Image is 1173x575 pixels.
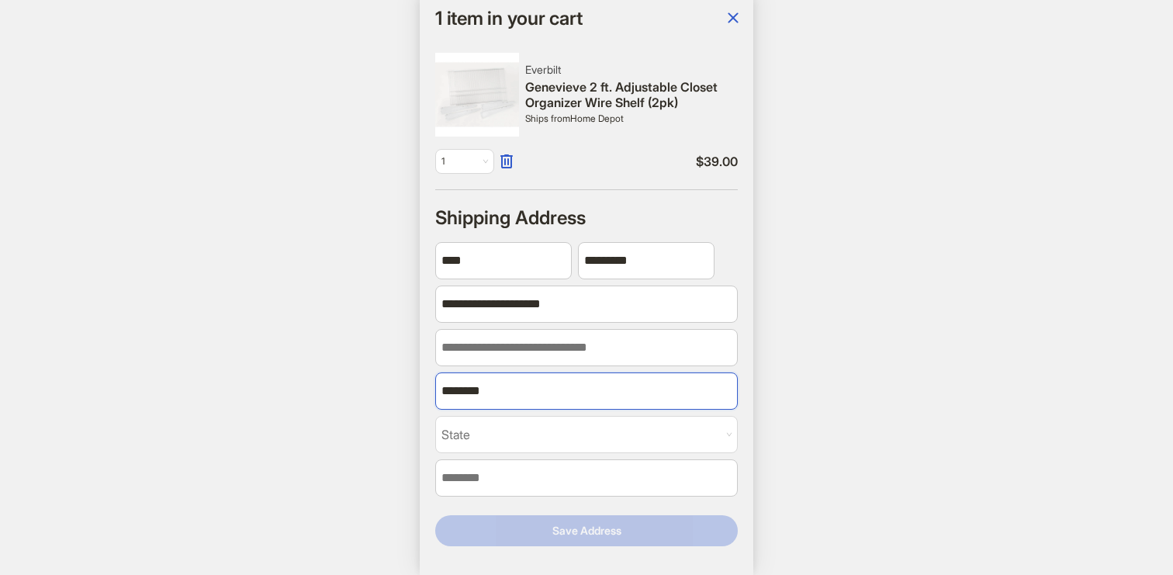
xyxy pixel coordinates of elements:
h2: Shipping Address [435,206,586,230]
input: First Name [435,242,572,279]
div: Everbilt [525,63,738,77]
div: Ships from Home Depot [525,113,738,125]
div: Genevieve 2 ft. Adjustable Closet Organizer Wire Shelf (2pk) [525,79,738,112]
img: Genevieve 2 ft. Adjustable Closet Organizer Wire Shelf (2pk) [435,53,519,137]
span: $ 39.00 [525,154,738,170]
span: 1 [441,150,488,173]
h1: 1 item in your cart [435,9,582,29]
button: Save Address [435,515,738,546]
